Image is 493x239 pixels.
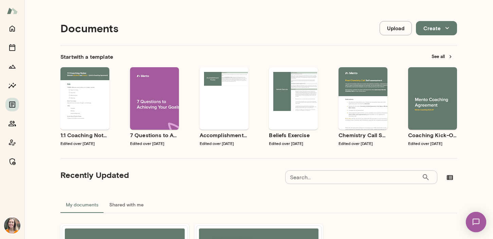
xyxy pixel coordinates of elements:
h5: Recently Updated [60,169,129,180]
span: Edited over [DATE] [408,141,442,146]
img: Mento [7,4,18,17]
button: My documents [60,197,104,213]
h6: 7 Questions to Achieving Your Goals [130,131,179,139]
span: Edited over [DATE] [269,141,303,146]
button: Documents [5,98,19,111]
div: documents tabs [60,197,457,213]
button: Upload [380,21,412,35]
h6: Chemistry Call Self-Assessment [Coaches only] [339,131,387,139]
h6: 1:1 Coaching Notes [60,131,109,139]
button: Shared with me [104,197,149,213]
h6: Start with a template [60,53,113,61]
img: Carrie Kelly [4,217,20,234]
h6: Beliefs Exercise [269,131,318,139]
button: Coach app [5,136,19,149]
button: Insights [5,79,19,92]
h6: Accomplishment Tracker [200,131,249,139]
button: See all [427,51,457,62]
button: Create [416,21,457,35]
span: Edited over [DATE] [339,141,373,146]
button: Sessions [5,41,19,54]
span: Edited over [DATE] [60,141,95,146]
h6: Coaching Kick-Off | Coaching Agreement [408,131,457,139]
button: Manage [5,155,19,168]
h4: Documents [60,22,118,35]
button: Members [5,117,19,130]
button: Home [5,22,19,35]
span: Edited over [DATE] [130,141,164,146]
button: Growth Plan [5,60,19,73]
span: Edited over [DATE] [200,141,234,146]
